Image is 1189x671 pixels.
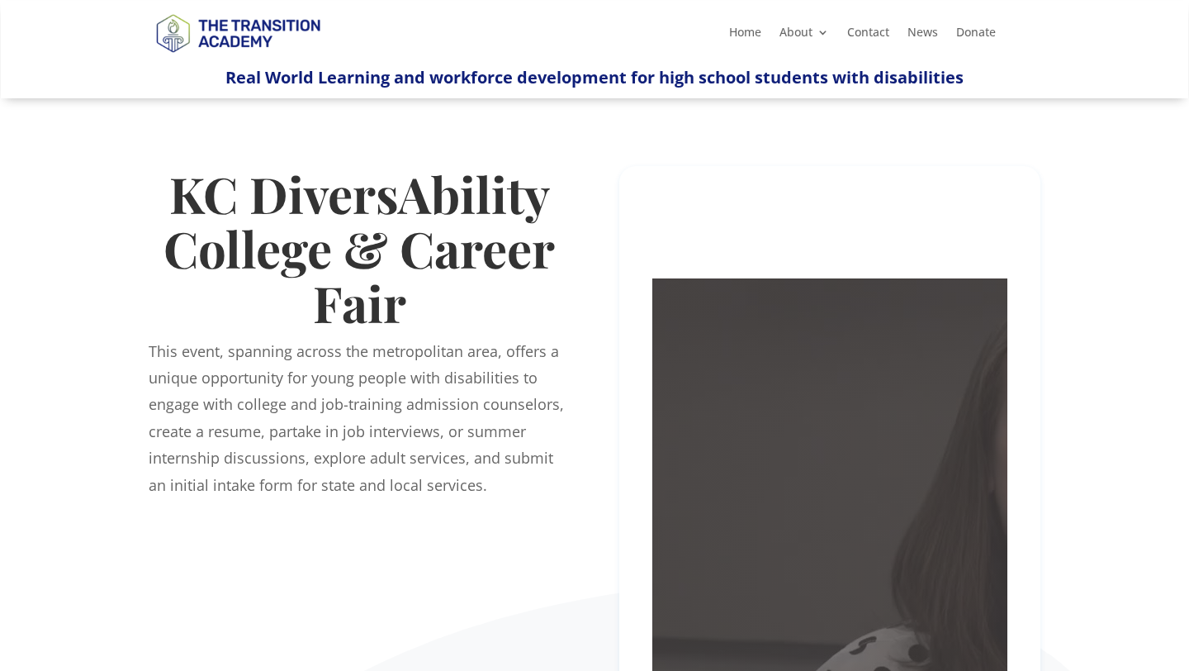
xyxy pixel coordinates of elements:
[729,26,761,45] a: Home
[225,66,964,88] span: Real World Learning and workforce development for high school students with disabilities
[149,3,327,62] img: TTA Brand_TTA Primary Logo_Horizontal_Light BG
[149,341,564,495] span: This event, spanning across the metropolitan area, offers a unique opportunity for young people w...
[779,26,829,45] a: About
[149,50,327,65] a: Logo-Noticias
[956,26,996,45] a: Donate
[847,26,889,45] a: Contact
[907,26,938,45] a: News
[149,166,570,338] h1: KC DiversAbility College & Career Fair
